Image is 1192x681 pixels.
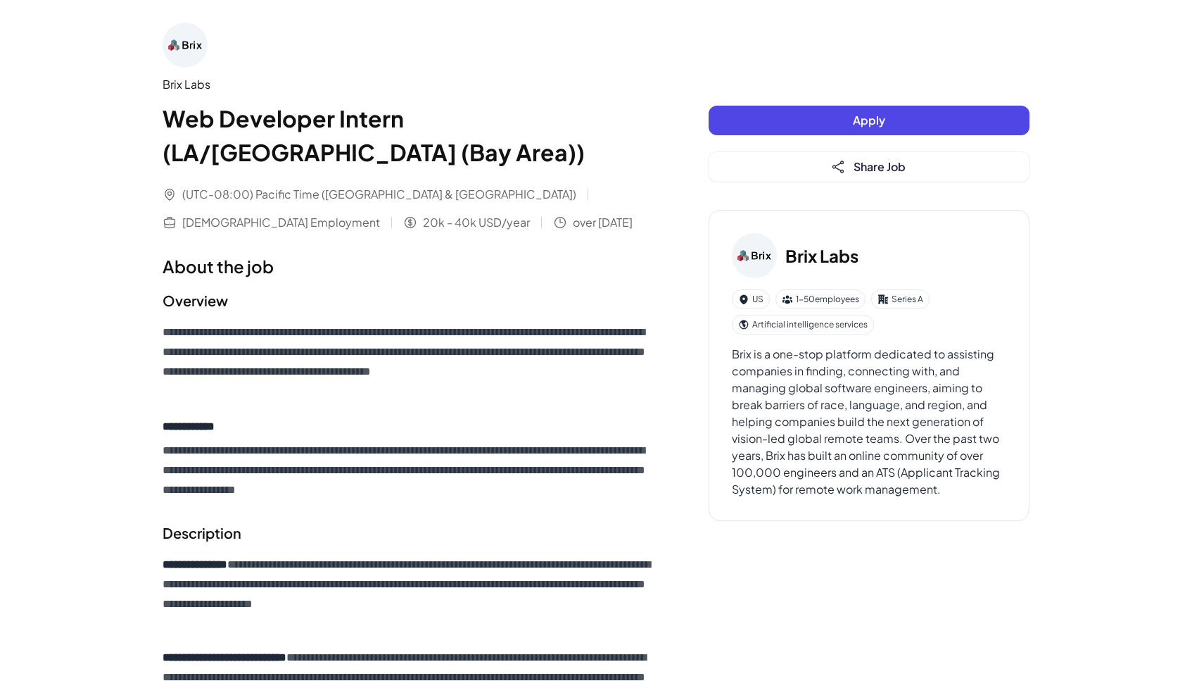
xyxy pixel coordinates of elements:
button: Apply [709,106,1029,135]
div: 1-50 employees [775,289,866,309]
span: 20k - 40k USD/year [423,214,530,231]
div: Brix Labs [163,76,652,93]
span: Share Job [854,159,906,174]
img: Br [163,23,208,68]
div: Brix is a one-stop platform dedicated to assisting companies in finding, connecting with, and man... [732,346,1006,498]
div: US [732,289,770,309]
h1: Web Developer Intern (LA/[GEOGRAPHIC_DATA] (Bay Area)) [163,101,652,169]
img: Br [732,233,777,278]
div: Artificial intelligence services [732,315,874,335]
h3: Brix Labs [785,243,858,268]
div: Series A [871,289,930,309]
span: over [DATE] [573,214,633,231]
h1: About the job [163,254,652,279]
h2: Overview [163,290,652,311]
h2: Description [163,523,652,544]
span: [DEMOGRAPHIC_DATA] Employment [182,214,380,231]
span: (UTC-08:00) Pacific Time ([GEOGRAPHIC_DATA] & [GEOGRAPHIC_DATA]) [182,186,576,203]
span: Apply [853,113,885,127]
button: Share Job [709,152,1029,182]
